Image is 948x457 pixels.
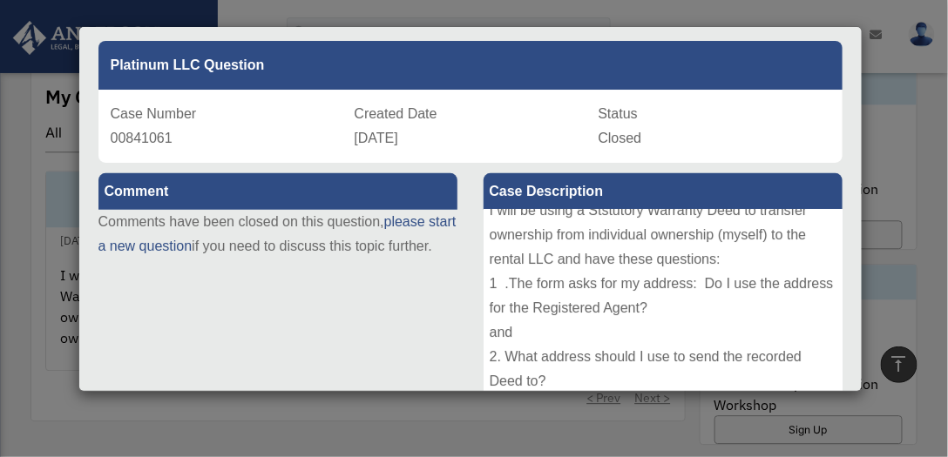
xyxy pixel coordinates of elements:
span: 00841061 [111,131,173,145]
label: Case Description [484,173,843,210]
span: Closed [599,131,642,145]
a: please start a new question [98,214,457,253]
span: [DATE] [355,131,398,145]
p: Comments have been closed on this question, if you need to discuss this topic further. [98,210,457,259]
div: Platinum LLC Question [98,41,843,90]
span: Case Number [111,106,197,121]
label: Comment [98,173,457,210]
span: Created Date [355,106,437,121]
span: Status [599,106,638,121]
